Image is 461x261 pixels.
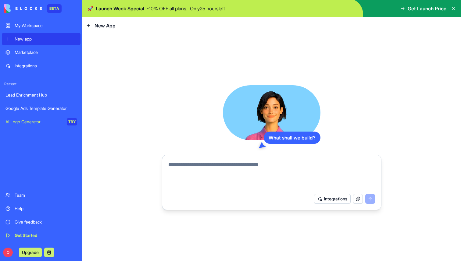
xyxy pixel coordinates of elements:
div: Lead Enrichment Hub [5,92,77,98]
div: Marketplace [15,49,77,55]
div: Integrations [15,63,77,69]
a: Integrations [2,60,80,72]
a: Give feedback [2,216,80,228]
img: logo [4,4,42,13]
span: Recent [2,82,80,86]
div: Help [15,206,77,212]
span: O [3,248,13,257]
a: Team [2,189,80,201]
div: Give feedback [15,219,77,225]
p: - 10 % OFF all plans. [147,5,188,12]
a: Help [2,203,80,215]
a: New app [2,33,80,45]
div: Google Ads Template Generator [5,105,77,111]
span: Get Launch Price [408,5,446,12]
span: New App [95,22,116,29]
div: Team [15,192,77,198]
span: 🚀 [87,5,93,12]
div: New app [15,36,77,42]
a: Google Ads Template Generator [2,102,80,115]
div: What shall we build? [264,132,320,144]
div: AI Logo Generator [5,119,63,125]
div: My Workspace [15,23,77,29]
a: Get Started [2,229,80,242]
span: Launch Week Special [96,5,144,12]
a: Upgrade [19,249,42,255]
a: AI Logo GeneratorTRY [2,116,80,128]
div: BETA [47,4,62,13]
p: Only 25 hours left [190,5,225,12]
a: BETA [4,4,62,13]
div: TRY [67,118,77,125]
button: Integrations [314,194,351,204]
a: Marketplace [2,46,80,58]
button: Upgrade [19,248,42,257]
a: My Workspace [2,19,80,32]
div: Get Started [15,232,77,238]
a: Lead Enrichment Hub [2,89,80,101]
